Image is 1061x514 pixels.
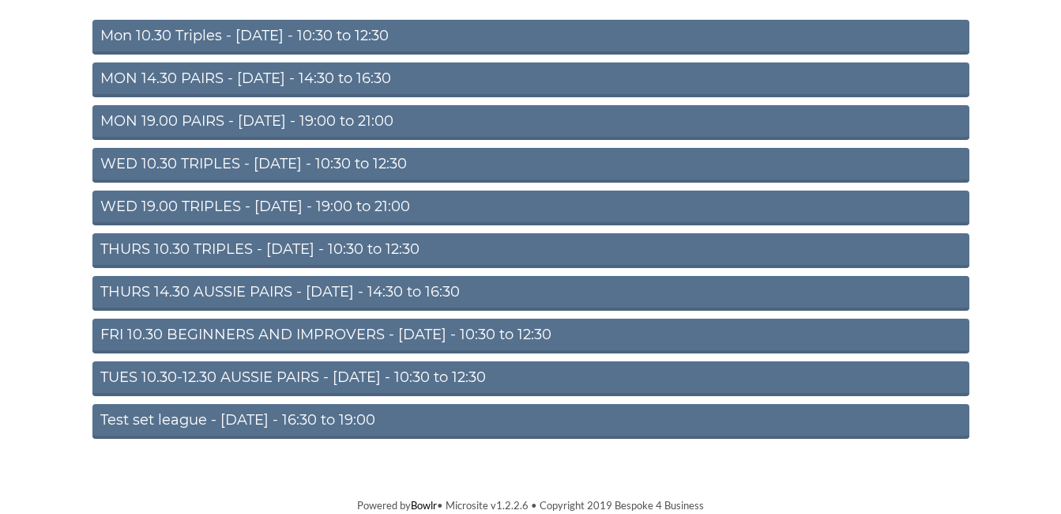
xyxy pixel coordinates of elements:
[357,499,704,512] span: Powered by • Microsite v1.2.2.6 • Copyright 2019 Bespoke 4 Business
[92,148,969,183] a: WED 10.30 TRIPLES - [DATE] - 10:30 to 12:30
[92,276,969,311] a: THURS 14.30 AUSSIE PAIRS - [DATE] - 14:30 to 16:30
[92,191,969,225] a: WED 19.00 TRIPLES - [DATE] - 19:00 to 21:00
[92,404,969,439] a: Test set league - [DATE] - 16:30 to 19:00
[92,20,969,55] a: Mon 10.30 Triples - [DATE] - 10:30 to 12:30
[92,233,969,268] a: THURS 10.30 TRIPLES - [DATE] - 10:30 to 12:30
[411,499,437,512] a: Bowlr
[92,62,969,97] a: MON 14.30 PAIRS - [DATE] - 14:30 to 16:30
[92,105,969,140] a: MON 19.00 PAIRS - [DATE] - 19:00 to 21:00
[92,319,969,353] a: FRI 10.30 BEGINNERS AND IMPROVERS - [DATE] - 10:30 to 12:30
[92,361,969,396] a: TUES 10.30-12.30 AUSSIE PAIRS - [DATE] - 10:30 to 12:30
